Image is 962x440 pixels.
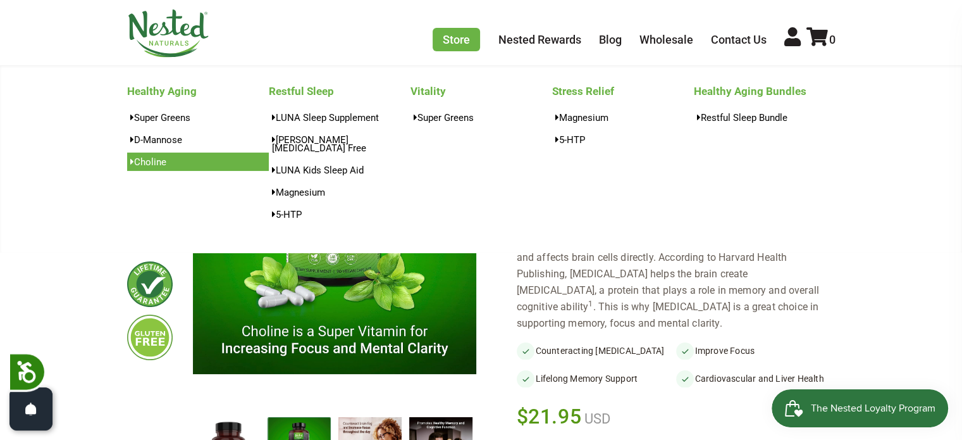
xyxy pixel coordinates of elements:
a: Nested Rewards [498,33,581,46]
button: Open [9,387,52,431]
span: USD [581,411,610,427]
a: Magnesium [552,108,694,127]
a: Store [433,28,480,51]
a: D-Mannose [127,130,269,149]
a: Healthy Aging Bundles [694,81,836,101]
span: $21.95 [517,403,582,431]
a: Restful Sleep Bundle [694,108,836,127]
li: Lifelong Memory Support [517,370,676,387]
sup: 1 [588,299,593,308]
a: Healthy Aging [127,81,269,101]
a: [PERSON_NAME][MEDICAL_DATA] Free [269,130,410,157]
a: LUNA Kids Sleep Aid [269,161,410,179]
iframe: Button to open loyalty program pop-up [772,389,949,427]
a: Wholesale [639,33,693,46]
li: Counteracting [MEDICAL_DATA] [517,342,676,360]
a: Contact Us [711,33,767,46]
span: 0 [829,33,836,46]
li: Improve Focus [676,342,836,360]
a: Choline [127,153,269,171]
a: 0 [806,33,836,46]
a: Stress Relief [552,81,694,101]
li: Cardiovascular and Liver Health [676,370,836,387]
a: Super Greens [127,108,269,127]
a: Restful Sleep [269,81,410,101]
a: Super Greens [410,108,552,127]
a: Blog [599,33,622,46]
a: 5-HTP [269,205,410,223]
a: Magnesium [269,183,410,201]
img: lifetimeguarantee [127,261,173,307]
img: glutenfree [127,315,173,360]
a: Vitality [410,81,552,101]
div: If you’re looking for a natural way to support concentration abilities while working to counterac... [517,184,836,332]
a: 5-HTP [552,130,694,149]
img: Nested Naturals [127,9,209,58]
a: LUNA Sleep Supplement [269,108,410,127]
